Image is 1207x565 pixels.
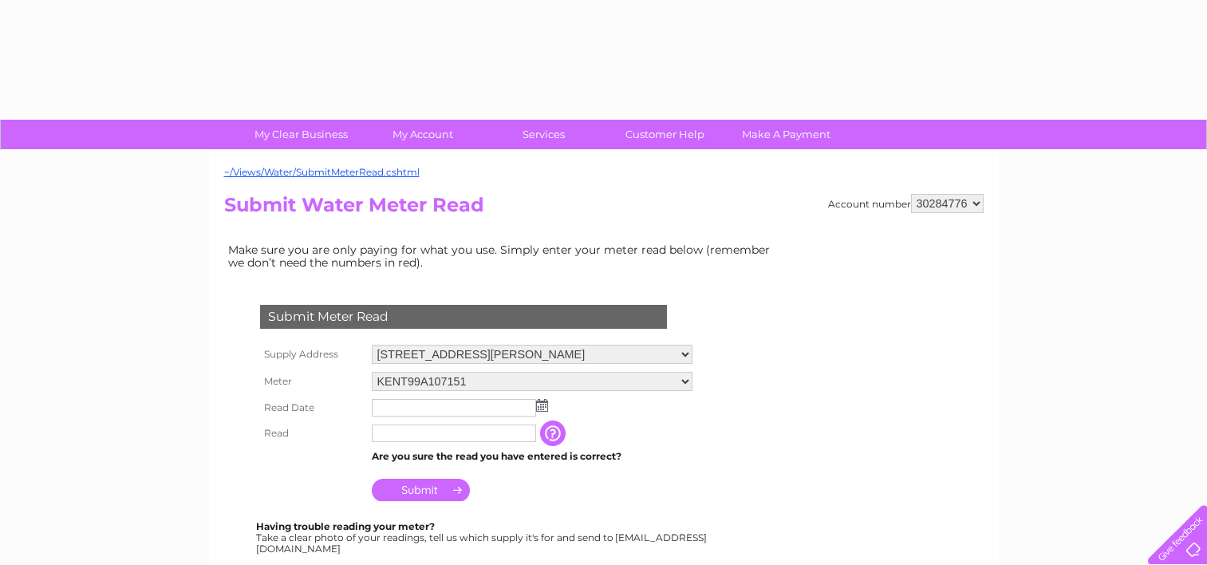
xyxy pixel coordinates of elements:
[599,120,731,149] a: Customer Help
[260,305,667,329] div: Submit Meter Read
[224,166,420,178] a: ~/Views/Water/SubmitMeterRead.cshtml
[224,194,984,224] h2: Submit Water Meter Read
[256,368,368,395] th: Meter
[256,395,368,421] th: Read Date
[372,479,470,501] input: Submit
[536,399,548,412] img: ...
[256,341,368,368] th: Supply Address
[540,421,569,446] input: Information
[357,120,488,149] a: My Account
[368,446,696,467] td: Are you sure the read you have entered is correct?
[235,120,367,149] a: My Clear Business
[478,120,609,149] a: Services
[828,194,984,213] div: Account number
[256,520,435,532] b: Having trouble reading your meter?
[720,120,852,149] a: Make A Payment
[256,521,709,554] div: Take a clear photo of your readings, tell us which supply it's for and send to [EMAIL_ADDRESS][DO...
[224,239,783,273] td: Make sure you are only paying for what you use. Simply enter your meter read below (remember we d...
[256,421,368,446] th: Read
